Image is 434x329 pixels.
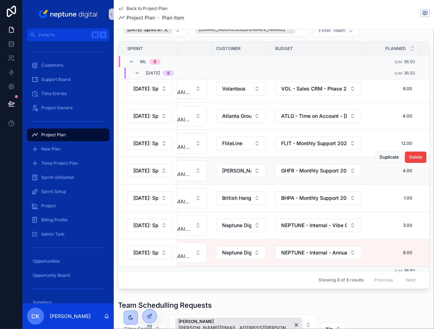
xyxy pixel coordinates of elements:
[275,136,362,150] a: Select Button
[275,191,362,205] a: Select Button
[127,246,173,259] button: Select Button
[373,113,412,119] span: 4.00
[222,167,251,174] span: [PERSON_NAME] Framing
[281,85,347,92] span: VOL - Sales CRM - Phase 2
[275,109,361,123] button: Select Button
[281,194,347,202] span: BHPA - Monthly Support 2025 - [DATE]
[281,249,347,256] span: NEPTUNE - Internal - Annual Leave
[27,296,109,309] a: Suppliers
[27,171,109,184] a: Sprint Utilisation
[409,154,422,160] span: Delete
[127,14,155,21] span: Project Plan
[178,319,292,324] span: [PERSON_NAME]
[27,128,109,141] a: Project Plan
[100,32,106,38] span: K
[216,109,266,123] button: Select Button
[395,60,402,64] small: Sum
[27,199,109,212] a: Project
[275,191,361,205] button: Select Button
[127,46,143,51] span: Sprint
[41,231,65,237] span: Admin Task
[118,300,212,310] h1: Team Schedulling Requests
[41,189,66,194] span: Sprint Setup
[404,59,415,64] span: 36.50
[133,140,158,147] span: [DATE]: Sprint 41
[41,203,56,209] span: Project
[38,32,89,38] span: Jump to...
[404,268,415,273] span: 36.50
[395,269,402,273] small: Sum
[41,77,70,82] span: Support Board
[281,222,347,229] span: NEPTUNE - Internal - Vibe Code Training
[216,218,266,232] a: Select Button
[133,194,158,202] span: [DATE]: Sprint 41
[27,269,109,282] a: Opportunity Board
[275,219,361,232] button: Select Button
[275,164,361,177] button: Select Button
[216,46,241,51] span: Customer
[370,247,415,258] a: 6.00
[127,109,173,123] button: Select Button
[27,102,109,114] a: Project Owners
[127,136,173,150] a: Select Button
[27,143,109,155] a: New Plan
[373,141,412,146] span: 12.00
[27,214,109,226] a: Billing Profile
[373,223,412,228] span: 3.00
[27,59,109,72] a: Customers
[41,62,63,68] span: Customers
[127,164,173,177] button: Select Button
[216,219,266,232] button: Select Button
[275,246,362,260] a: Select Button
[27,228,109,241] a: Admin Task
[33,258,60,264] span: Opportunities
[370,138,415,149] a: 12.00
[373,195,412,201] span: 1.00
[127,137,173,150] button: Select Button
[133,85,158,92] span: [DATE]: Sprint 41
[373,86,412,92] span: 6.00
[127,82,173,95] button: Select Button
[375,152,403,163] button: Duplicate
[41,217,68,223] span: Billing Profile
[33,300,52,305] span: Suppliers
[118,6,167,11] a: Back to Project Plan
[385,46,406,51] span: Planned
[275,164,362,178] a: Select Button
[127,191,173,205] button: Select Button
[124,26,172,34] button: Unselect 69
[118,23,187,37] button: Select Button
[222,140,242,147] span: FliteLine
[27,185,109,198] a: Sprint Setup
[216,164,266,177] button: Select Button
[216,136,266,150] a: Select Button
[41,175,74,180] span: Sprint Utilisation
[27,255,109,268] a: Opportunities
[154,59,156,65] div: 8
[33,273,70,278] span: Opportunity Board
[32,312,40,320] span: CK
[370,220,415,231] a: 3.00
[222,113,251,120] span: Atlanta Group
[27,157,109,170] a: Temp Project Plan
[127,218,173,232] a: Select Button
[275,82,362,96] a: Select Button
[313,23,360,37] button: Select Button
[370,192,415,204] a: 1.00
[133,167,158,174] span: [DATE]: Sprint 41
[118,14,155,21] a: Project Plan
[281,140,347,147] span: FLIT - Monthly Support 2025 - [DATE]
[37,9,100,20] img: App logo
[167,71,170,76] div: 8
[281,167,347,174] span: GHFR - Monthly Support 2025 - [DATE]
[27,73,109,86] a: Support Board
[162,14,184,21] a: Plan Item
[318,277,364,283] span: Showing 8 of 8 results
[216,82,266,95] button: Select Button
